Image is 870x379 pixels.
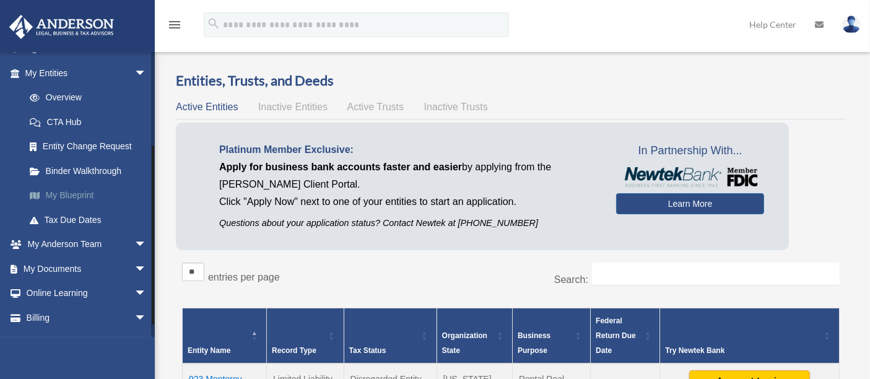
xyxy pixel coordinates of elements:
[9,330,165,355] a: Events Calendar
[17,85,159,110] a: Overview
[842,15,861,33] img: User Pic
[167,17,182,32] i: menu
[9,61,165,85] a: My Entitiesarrow_drop_down
[622,167,758,187] img: NewtekBankLogoSM.png
[219,162,462,172] span: Apply for business bank accounts faster and easier
[176,71,846,90] h3: Entities, Trusts, and Deeds
[134,281,159,307] span: arrow_drop_down
[596,316,636,355] span: Federal Return Due Date
[591,308,660,364] th: Federal Return Due Date: Activate to sort
[134,232,159,258] span: arrow_drop_down
[258,102,328,112] span: Inactive Entities
[437,308,512,364] th: Organization State: Activate to sort
[554,274,588,285] label: Search:
[219,159,598,193] p: by applying from the [PERSON_NAME] Client Portal.
[134,61,159,86] span: arrow_drop_down
[267,308,344,364] th: Record Type: Activate to sort
[219,141,598,159] p: Platinum Member Exclusive:
[660,308,840,364] th: Try Newtek Bank : Activate to sort
[513,308,591,364] th: Business Purpose: Activate to sort
[219,193,598,211] p: Click "Apply Now" next to one of your entities to start an application.
[347,102,404,112] span: Active Trusts
[134,305,159,331] span: arrow_drop_down
[424,102,488,112] span: Inactive Trusts
[9,256,165,281] a: My Documentsarrow_drop_down
[17,183,165,208] a: My Blueprint
[208,272,280,282] label: entries per page
[9,281,165,306] a: Online Learningarrow_drop_down
[17,159,165,183] a: Binder Walkthrough
[167,22,182,32] a: menu
[616,141,764,161] span: In Partnership With...
[17,207,165,232] a: Tax Due Dates
[9,305,165,330] a: Billingarrow_drop_down
[344,308,437,364] th: Tax Status: Activate to sort
[17,110,165,134] a: CTA Hub
[442,331,487,355] span: Organization State
[665,343,820,358] div: Try Newtek Bank
[17,134,165,159] a: Entity Change Request
[219,216,598,231] p: Questions about your application status? Contact Newtek at [PHONE_NUMBER]
[134,256,159,282] span: arrow_drop_down
[207,17,220,30] i: search
[616,193,764,214] a: Learn More
[272,346,316,355] span: Record Type
[183,308,267,364] th: Entity Name: Activate to invert sorting
[6,15,118,39] img: Anderson Advisors Platinum Portal
[176,102,238,112] span: Active Entities
[188,346,230,355] span: Entity Name
[9,232,165,257] a: My Anderson Teamarrow_drop_down
[518,331,550,355] span: Business Purpose
[349,346,386,355] span: Tax Status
